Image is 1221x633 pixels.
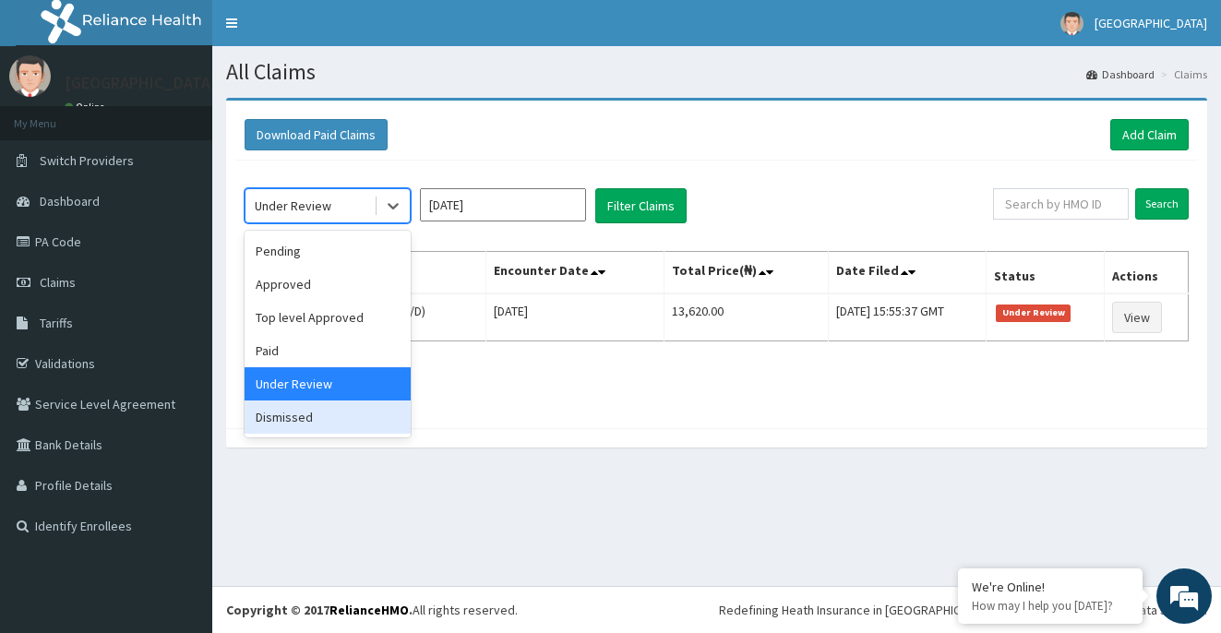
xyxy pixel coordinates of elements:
th: Actions [1104,252,1188,294]
img: User Image [9,55,51,97]
div: Redefining Heath Insurance in [GEOGRAPHIC_DATA] using Telemedicine and Data Science! [719,601,1207,619]
th: Status [987,252,1105,294]
div: Dismissed [245,400,411,434]
strong: Copyright © 2017 . [226,602,413,618]
li: Claims [1156,66,1207,82]
div: Approved [245,268,411,301]
p: How may I help you today? [972,598,1129,614]
a: Online [65,101,109,113]
div: Paid [245,334,411,367]
button: Download Paid Claims [245,119,388,150]
span: Tariffs [40,315,73,331]
div: Pending [245,234,411,268]
a: Dashboard [1086,66,1155,82]
th: Encounter Date [486,252,664,294]
td: 13,620.00 [664,293,828,341]
div: Chat with us now [96,103,310,127]
p: [GEOGRAPHIC_DATA] [65,75,217,91]
span: Dashboard [40,193,100,209]
img: d_794563401_company_1708531726252_794563401 [34,92,75,138]
button: Filter Claims [595,188,687,223]
footer: All rights reserved. [212,586,1221,633]
a: RelianceHMO [329,602,409,618]
span: [GEOGRAPHIC_DATA] [1095,15,1207,31]
input: Select Month and Year [420,188,586,221]
span: Switch Providers [40,152,134,169]
div: Under Review [255,197,331,215]
a: Add Claim [1110,119,1189,150]
input: Search by HMO ID [993,188,1129,220]
div: We're Online! [972,579,1129,595]
span: Claims [40,274,76,291]
input: Search [1135,188,1189,220]
a: View [1112,302,1162,333]
div: Under Review [245,367,411,400]
div: Minimize live chat window [303,9,347,54]
span: Under Review [996,305,1071,321]
textarea: Type your message and hit 'Enter' [9,430,352,495]
h1: All Claims [226,60,1207,84]
img: User Image [1060,12,1083,35]
th: Total Price(₦) [664,252,828,294]
span: We're online! [107,196,255,382]
th: Date Filed [828,252,987,294]
div: Top level Approved [245,301,411,334]
td: [DATE] 15:55:37 GMT [828,293,987,341]
td: [DATE] [486,293,664,341]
